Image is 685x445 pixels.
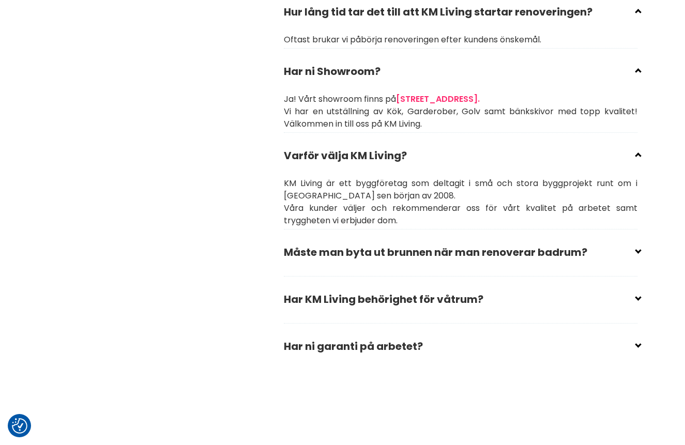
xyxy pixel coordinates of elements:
[284,286,637,321] h2: Har KM Living behörighet för våtrum?
[284,239,637,274] h2: Måste man byta ut brunnen när man renoverar badrum?
[284,333,637,368] h2: Har ni garanti på arbetet?
[284,34,637,46] p: Oftast brukar vi påbörja renoveringen efter kundens önskemål.
[284,93,637,105] p: Ja! Vårt showroom finns på
[284,202,637,227] p: Våra kunder väljer och rekommenderar oss för vårt kvalitet på arbetet samt tryggheten vi erbjuder...
[284,177,637,202] p: KM Living är ett byggföretag som deltagit i små och stora byggprojekt runt om i [GEOGRAPHIC_DATA]...
[12,418,27,434] button: Samtyckesinställningar
[284,58,637,93] h2: Har ni Showroom?
[284,105,637,130] p: Vi har en utställning av Kök, Garderober, Golv samt bänkskivor med topp kvalitet! Välkommen in ti...
[12,418,27,434] img: Revisit consent button
[396,93,480,105] a: [STREET_ADDRESS].
[284,142,637,177] h2: Varför välja KM Living?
